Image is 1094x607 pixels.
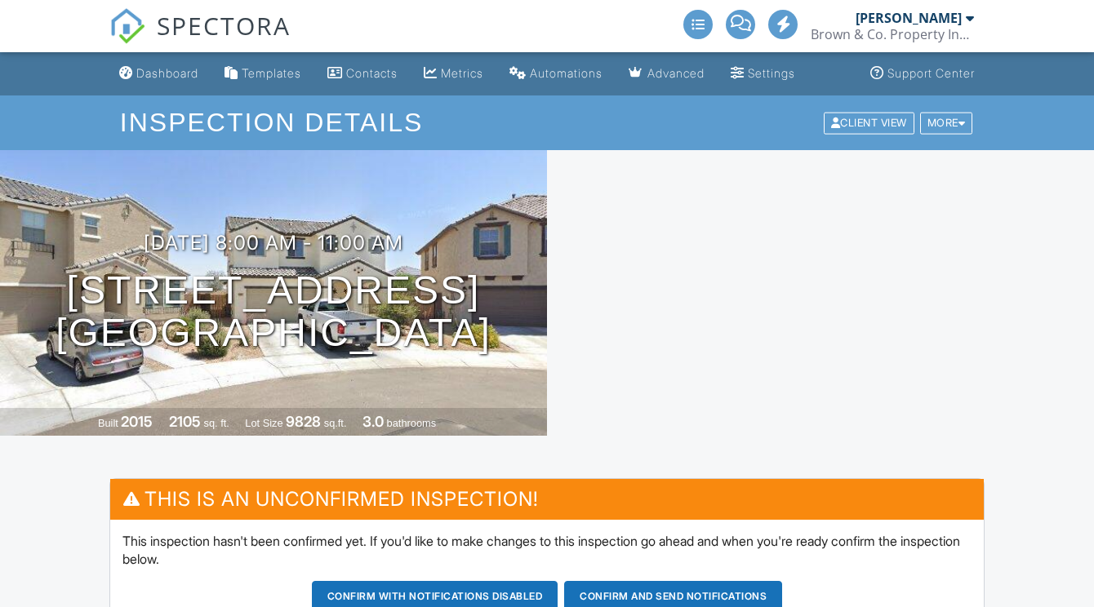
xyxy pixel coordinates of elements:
span: Lot Size [245,417,282,429]
a: Advanced [622,59,711,89]
a: Templates [218,59,308,89]
img: The Best Home Inspection Software - Spectora [109,8,145,44]
p: This inspection hasn't been confirmed yet. If you'd like to make changes to this inspection go ah... [122,532,972,569]
div: 2015 [121,413,153,430]
div: Support Center [887,66,975,80]
h3: This is an Unconfirmed Inspection! [110,479,984,519]
div: [PERSON_NAME] [856,10,962,26]
div: Dashboard [136,66,198,80]
a: Metrics [417,59,490,89]
a: Client View [822,116,918,128]
h1: [STREET_ADDRESS] [GEOGRAPHIC_DATA] [56,269,491,356]
h1: Inspection Details [120,109,974,137]
a: SPECTORA [109,22,291,56]
div: Settings [748,66,795,80]
div: 3.0 [362,413,384,430]
div: Advanced [647,66,705,80]
h3: [DATE] 8:00 am - 11:00 am [144,232,403,254]
span: SPECTORA [157,8,291,42]
span: sq.ft. [324,417,347,429]
div: Metrics [441,66,483,80]
a: Contacts [321,59,404,89]
div: Client View [824,112,914,134]
a: Dashboard [113,59,205,89]
a: Automations (Advanced) [503,59,609,89]
div: Templates [242,66,301,80]
div: Brown & Co. Property Inspections [811,26,974,42]
span: bathrooms [387,417,436,429]
a: Settings [724,59,802,89]
div: Automations [530,66,603,80]
span: Built [98,417,118,429]
div: Contacts [346,66,398,80]
div: 2105 [169,413,201,430]
div: 9828 [286,413,321,430]
a: Support Center [864,59,981,89]
span: sq. ft. [204,417,229,429]
div: More [920,112,973,134]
